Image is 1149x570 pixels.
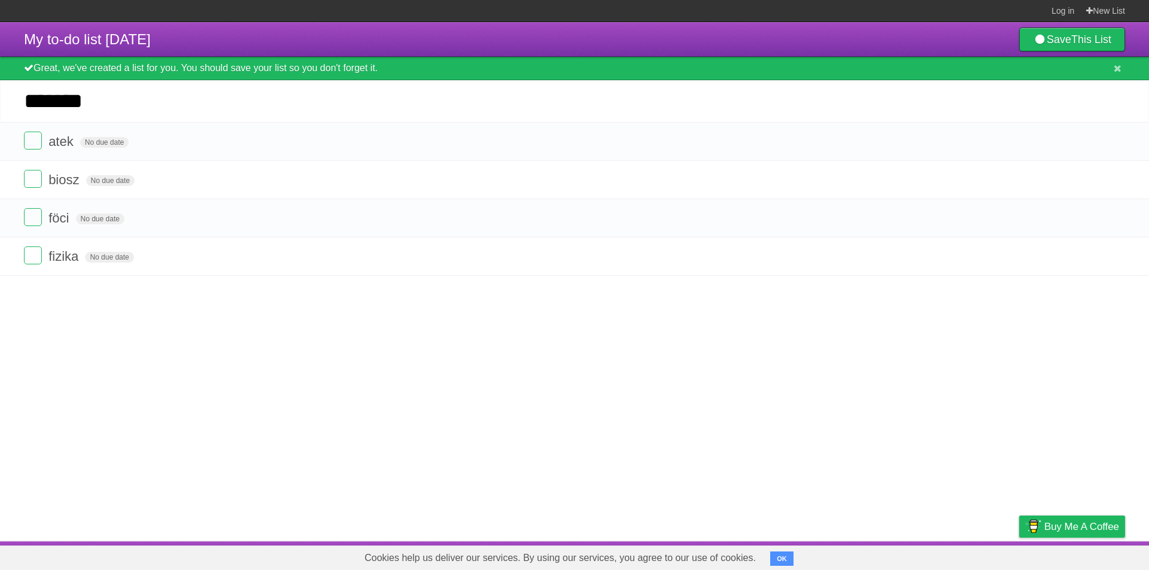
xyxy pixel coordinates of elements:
span: Buy me a coffee [1044,516,1119,537]
label: Done [24,246,42,264]
span: No due date [76,214,124,224]
span: No due date [86,175,135,186]
span: biosz [48,172,82,187]
span: atek [48,134,77,149]
span: No due date [85,252,133,263]
label: Done [24,132,42,150]
a: About [860,544,885,567]
span: My to-do list [DATE] [24,31,151,47]
button: OK [770,551,794,566]
a: Terms [963,544,989,567]
span: fizika [48,249,81,264]
a: Buy me a coffee [1019,516,1125,538]
span: Cookies help us deliver our services. By using our services, you agree to our use of cookies. [352,546,768,570]
b: This List [1071,33,1111,45]
span: No due date [80,137,129,148]
a: Suggest a feature [1050,544,1125,567]
label: Done [24,208,42,226]
span: föci [48,211,72,225]
label: Done [24,170,42,188]
a: Privacy [1004,544,1035,567]
img: Buy me a coffee [1025,516,1041,537]
a: Developers [899,544,948,567]
a: SaveThis List [1019,28,1125,51]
